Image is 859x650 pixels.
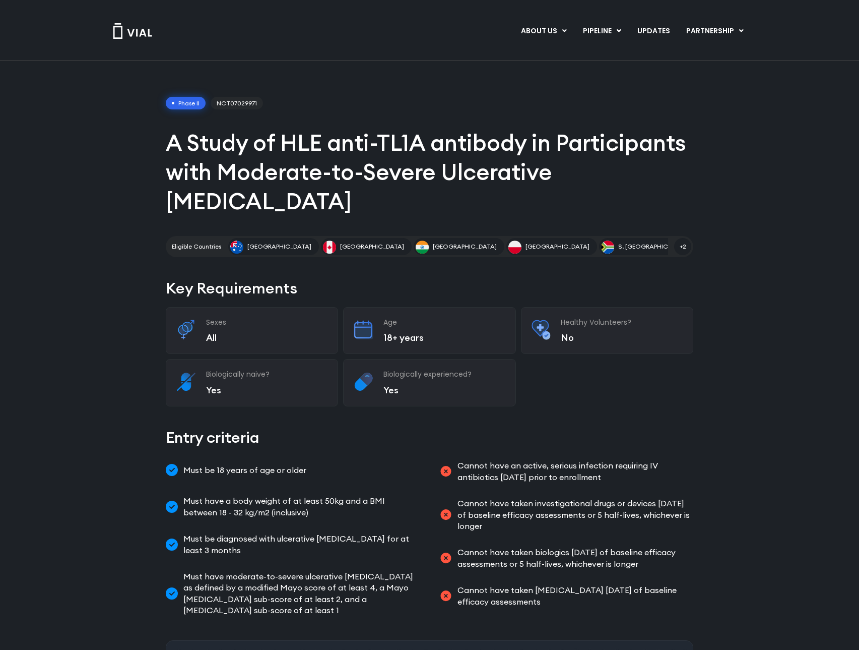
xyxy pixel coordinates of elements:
span: [GEOGRAPHIC_DATA] [525,242,589,251]
h2: Eligible Countries [172,242,221,251]
a: PIPELINEMenu Toggle [575,23,629,40]
span: [GEOGRAPHIC_DATA] [247,242,311,251]
span: Must have moderate-to-severe ulcerative [MEDICAL_DATA] as defined by a modified Mayo score of at ... [181,571,420,616]
h3: Biologically experienced? [383,370,505,379]
span: Must be diagnosed with ulcerative [MEDICAL_DATA] for at least 3 months [181,533,420,556]
p: Yes [383,384,505,396]
span: NCT07029971 [211,97,263,110]
a: ABOUT USMenu Toggle [513,23,574,40]
h3: Age [383,318,505,327]
a: UPDATES [629,23,678,40]
span: Must have a body weight of at least 50kg and a BMI between 18 - 32 kg/m2 (inclusive) [181,495,420,518]
img: S. Africa [601,241,614,254]
span: Phase II [166,97,206,110]
p: 18+ years [383,332,505,343]
span: Cannot have taken biologics [DATE] of baseline efficacy assessments or 5 half-lives, whichever is... [455,547,694,569]
span: [GEOGRAPHIC_DATA] [340,242,404,251]
img: India [416,241,429,254]
a: PARTNERSHIPMenu Toggle [678,23,752,40]
span: S. [GEOGRAPHIC_DATA] [618,242,689,251]
h1: A Study of HLE anti-TL1A antibody in Participants with Moderate-to-Severe Ulcerative [MEDICAL_DATA] [166,128,693,216]
img: Poland [508,241,521,254]
span: Cannot have taken investigational drugs or devices [DATE] of baseline efficacy assessments or 5 h... [455,498,694,531]
img: Australia [230,241,243,254]
h3: Sexes [206,318,328,327]
h3: Biologically naive? [206,370,328,379]
h3: Healthy Volunteers? [561,318,683,327]
span: [GEOGRAPHIC_DATA] [433,242,497,251]
p: No [561,332,683,343]
span: Must be 18 years of age or older [181,460,306,480]
img: Vial Logo [112,23,153,39]
p: All [206,332,328,343]
h2: Key Requirements [166,277,693,299]
span: +2 [674,238,691,255]
img: Canada [323,241,336,254]
span: Cannot have taken [MEDICAL_DATA] [DATE] of baseline efficacy assessments [455,584,694,607]
h2: Entry criteria [166,427,693,448]
p: Yes [206,384,328,396]
span: Cannot have an active, serious infection requiring IV antibiotics [DATE] prior to enrollment [455,460,694,483]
